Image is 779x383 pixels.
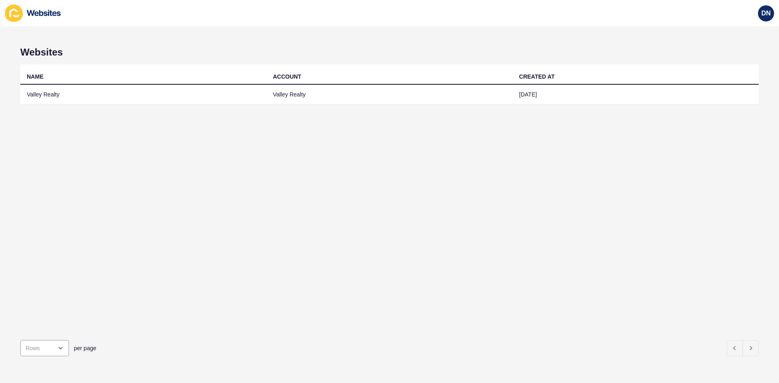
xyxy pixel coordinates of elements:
[761,9,770,17] span: DN
[519,73,555,81] div: CREATED AT
[273,73,301,81] div: ACCOUNT
[267,85,513,105] td: Valley Realty
[20,340,69,356] div: open menu
[20,85,267,105] td: Valley Realty
[20,47,759,58] h1: Websites
[27,73,43,81] div: NAME
[512,85,759,105] td: [DATE]
[74,344,96,352] span: per page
